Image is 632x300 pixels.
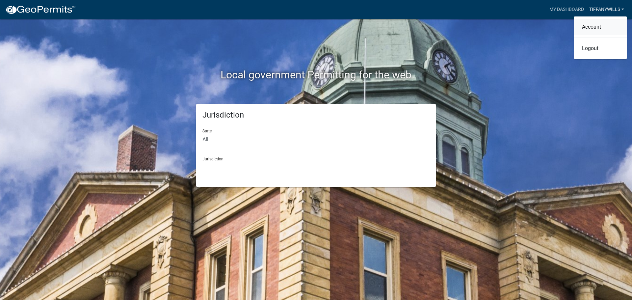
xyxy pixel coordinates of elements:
div: tiffanywills [574,16,627,59]
h2: Local government Permitting for the web [133,68,499,81]
a: tiffanywills [587,3,627,16]
a: My Dashboard [547,3,587,16]
h5: Jurisdiction [202,110,430,120]
a: Account [574,19,627,35]
a: Logout [574,41,627,56]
